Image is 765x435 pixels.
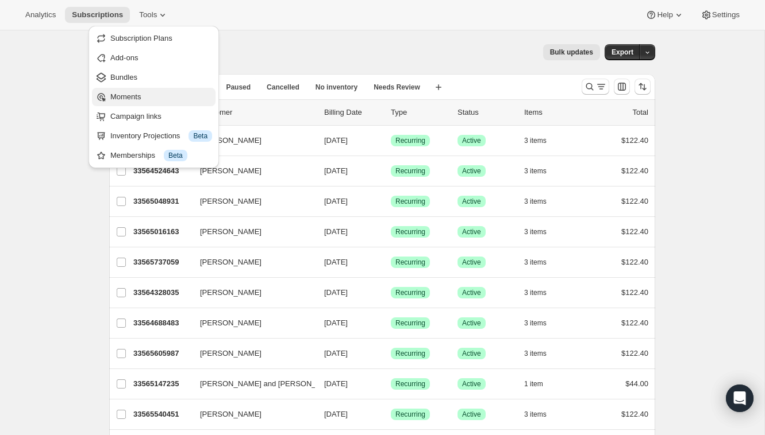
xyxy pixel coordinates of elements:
[605,44,640,60] button: Export
[462,379,481,389] span: Active
[524,379,543,389] span: 1 item
[543,44,600,60] button: Bulk updates
[324,197,348,205] span: [DATE]
[524,193,559,209] button: 3 items
[635,79,651,95] button: Sort the results
[524,349,547,358] span: 3 items
[621,166,648,175] span: $122.40
[621,349,648,358] span: $122.40
[72,10,123,20] span: Subscriptions
[133,317,191,329] p: 33564688483
[133,406,648,422] div: 33565540451[PERSON_NAME][DATE]SuccessRecurringSuccessActive3 items$122.40
[133,226,191,238] p: 33565016163
[429,79,448,95] button: Create new view
[133,376,648,392] div: 33565147235[PERSON_NAME] and [PERSON_NAME][DATE]SuccessRecurringSuccessActive1 item$44.00
[462,136,481,145] span: Active
[200,257,262,268] span: [PERSON_NAME]
[621,136,648,145] span: $122.40
[200,317,262,329] span: [PERSON_NAME]
[324,379,348,388] span: [DATE]
[582,79,609,95] button: Search and filter results
[639,7,691,23] button: Help
[133,133,648,149] div: 33565245539[PERSON_NAME][DATE]SuccessRecurringSuccessActive3 items$122.40
[621,410,648,418] span: $122.40
[133,107,648,118] div: IDCustomerBilling DateTypeStatusItemsTotal
[133,257,191,268] p: 33565737059
[462,288,481,297] span: Active
[193,405,308,424] button: [PERSON_NAME]
[200,348,262,359] span: [PERSON_NAME]
[200,165,262,177] span: [PERSON_NAME]
[324,410,348,418] span: [DATE]
[193,223,308,241] button: [PERSON_NAME]
[395,410,425,419] span: Recurring
[324,258,348,266] span: [DATE]
[524,197,547,206] span: 3 items
[395,258,425,267] span: Recurring
[133,193,648,209] div: 33565048931[PERSON_NAME][DATE]SuccessRecurringSuccessActive3 items$122.40
[92,29,216,48] button: Subscription Plans
[621,227,648,236] span: $122.40
[614,79,630,95] button: Customize table column order and visibility
[139,10,157,20] span: Tools
[462,258,481,267] span: Active
[524,285,559,301] button: 3 items
[200,135,262,146] span: [PERSON_NAME]
[110,150,212,161] div: Memberships
[726,384,754,412] div: Open Intercom Messenger
[621,288,648,297] span: $122.40
[193,375,308,393] button: [PERSON_NAME] and [PERSON_NAME]
[316,83,357,92] span: No inventory
[200,409,262,420] span: [PERSON_NAME]
[267,83,299,92] span: Cancelled
[374,83,420,92] span: Needs Review
[92,127,216,145] button: Inventory Projections
[110,73,137,81] span: Bundles
[524,224,559,240] button: 3 items
[25,10,56,20] span: Analytics
[92,107,216,126] button: Campaign links
[193,131,207,141] span: Beta
[133,315,648,331] div: 33564688483[PERSON_NAME][DATE]SuccessRecurringSuccessActive3 items$122.40
[524,163,559,179] button: 3 items
[633,107,648,118] p: Total
[621,319,648,327] span: $122.40
[193,253,308,271] button: [PERSON_NAME]
[110,130,212,142] div: Inventory Projections
[395,197,425,206] span: Recurring
[92,49,216,67] button: Add-ons
[324,288,348,297] span: [DATE]
[133,224,648,240] div: 33565016163[PERSON_NAME][DATE]SuccessRecurringSuccessActive3 items$122.40
[524,315,559,331] button: 3 items
[694,7,747,23] button: Settings
[462,410,481,419] span: Active
[395,288,425,297] span: Recurring
[621,197,648,205] span: $122.40
[462,227,481,236] span: Active
[625,379,648,388] span: $44.00
[200,226,262,238] span: [PERSON_NAME]
[524,107,582,118] div: Items
[133,378,191,390] p: 33565147235
[133,345,648,362] div: 33565605987[PERSON_NAME][DATE]SuccessRecurringSuccessActive3 items$122.40
[712,10,740,20] span: Settings
[524,166,547,176] span: 3 items
[612,48,633,57] span: Export
[133,409,191,420] p: 33565540451
[657,10,672,20] span: Help
[524,406,559,422] button: 3 items
[133,163,648,179] div: 33564524643[PERSON_NAME][DATE]SuccessRecurringSuccessActive3 items$122.40
[92,88,216,106] button: Moments
[133,196,191,207] p: 33565048931
[200,378,340,390] span: [PERSON_NAME] and [PERSON_NAME]
[193,283,308,302] button: [PERSON_NAME]
[193,344,308,363] button: [PERSON_NAME]
[168,151,183,160] span: Beta
[524,258,547,267] span: 3 items
[200,287,262,298] span: [PERSON_NAME]
[193,131,308,150] button: [PERSON_NAME]
[324,107,382,118] p: Billing Date
[132,7,175,23] button: Tools
[92,68,216,87] button: Bundles
[524,133,559,149] button: 3 items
